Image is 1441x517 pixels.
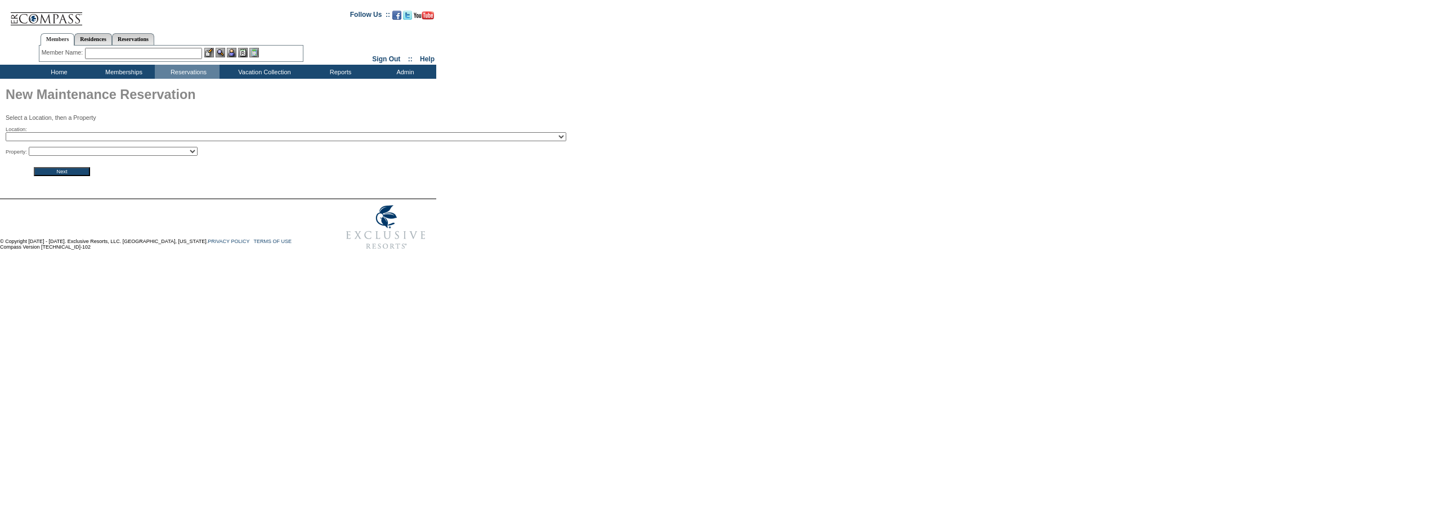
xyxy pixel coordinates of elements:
[414,11,434,20] img: Subscribe to our YouTube Channel
[420,55,435,63] a: Help
[42,48,85,57] div: Member Name:
[372,65,436,79] td: Admin
[204,48,214,57] img: b_edit.gif
[254,239,292,244] a: TERMS OF USE
[10,3,83,26] img: Compass Home
[403,14,412,21] a: Follow us on Twitter
[6,84,436,108] h1: New Maintenance Reservation
[307,65,372,79] td: Reports
[6,114,436,121] p: Select a Location, then a Property
[208,239,249,244] a: PRIVACY POLICY
[6,126,27,133] span: Location:
[350,10,390,23] td: Follow Us ::
[392,14,401,21] a: Become our fan on Facebook
[6,149,27,155] span: Property:
[227,48,236,57] img: Impersonate
[112,33,154,45] a: Reservations
[90,65,155,79] td: Memberships
[238,48,248,57] img: Reservations
[249,48,259,57] img: b_calculator.gif
[220,65,307,79] td: Vacation Collection
[34,167,90,176] input: Next
[408,55,413,63] span: ::
[335,199,436,255] img: Exclusive Resorts
[403,11,412,20] img: Follow us on Twitter
[216,48,225,57] img: View
[25,65,90,79] td: Home
[41,33,75,46] a: Members
[372,55,400,63] a: Sign Out
[155,65,220,79] td: Reservations
[414,14,434,21] a: Subscribe to our YouTube Channel
[74,33,112,45] a: Residences
[392,11,401,20] img: Become our fan on Facebook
